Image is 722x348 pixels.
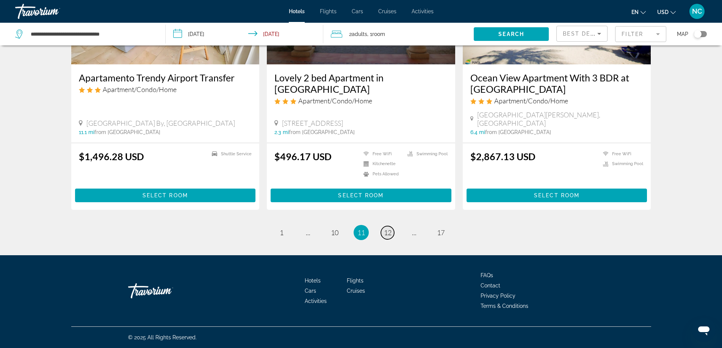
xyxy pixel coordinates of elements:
[79,151,144,162] ins: $1,496.28 USD
[534,192,579,198] span: Select Room
[128,279,204,302] a: Travorium
[282,119,343,127] span: [STREET_ADDRESS]
[467,189,647,202] button: Select Room
[631,6,646,17] button: Change language
[280,228,283,237] span: 1
[485,129,551,135] span: from [GEOGRAPHIC_DATA]
[357,228,365,237] span: 11
[692,318,716,342] iframe: Button to launch messaging window
[563,31,602,37] span: Best Deals
[563,29,601,38] mat-select: Sort by
[338,192,384,198] span: Select Room
[166,23,324,45] button: Check-in date: Oct 19, 2025 Check-out date: Oct 27, 2025
[470,97,644,105] div: 3 star Apartment
[687,3,707,19] button: User Menu
[320,8,337,14] a: Flights
[688,31,707,37] button: Toggle map
[470,129,485,135] span: 6.4 mi
[677,29,688,39] span: Map
[378,8,396,14] a: Cruises
[494,97,568,105] span: Apartment/Condo/Home
[412,8,434,14] a: Activities
[470,151,536,162] ins: $2,867.13 USD
[384,228,392,237] span: 12
[474,27,549,41] button: Search
[271,190,451,198] a: Select Room
[271,189,451,202] button: Select Room
[657,6,676,17] button: Change currency
[79,129,94,135] span: 11.1 mi
[347,278,363,284] a: Flights
[360,151,404,157] li: Free WiFi
[306,228,310,237] span: ...
[481,272,493,278] a: FAQs
[477,111,643,127] span: [GEOGRAPHIC_DATA][PERSON_NAME], [GEOGRAPHIC_DATA]
[631,9,639,15] span: en
[208,151,252,157] li: Shuttle Service
[481,282,500,289] a: Contact
[467,190,647,198] a: Select Room
[323,23,474,45] button: Travelers: 2 adults, 0 children
[298,97,372,105] span: Apartment/Condo/Home
[274,151,332,162] ins: $496.17 USD
[331,228,338,237] span: 10
[274,72,448,95] a: Lovely 2 bed Apartment in [GEOGRAPHIC_DATA]
[15,2,91,21] a: Travorium
[289,8,305,14] a: Hotels
[692,8,702,15] span: NC
[128,334,197,340] span: © 2025 All Rights Reserved.
[360,171,404,177] li: Pets Allowed
[360,161,404,167] li: Kitchenette
[305,278,321,284] a: Hotels
[367,29,385,39] span: , 1
[274,97,448,105] div: 3 star Apartment
[79,85,252,94] div: 3 star Apartment
[79,72,252,83] a: Apartamento Trendy Airport Transfer
[404,151,448,157] li: Swimming Pool
[372,31,385,37] span: Room
[498,31,524,37] span: Search
[352,8,363,14] a: Cars
[71,225,651,240] nav: Pagination
[657,9,669,15] span: USD
[75,189,256,202] button: Select Room
[289,129,355,135] span: from [GEOGRAPHIC_DATA]
[412,228,417,237] span: ...
[470,72,644,95] a: Ocean View Apartment With 3 BDR at [GEOGRAPHIC_DATA]
[305,288,316,294] a: Cars
[599,151,643,157] li: Free WiFi
[599,161,643,167] li: Swimming Pool
[305,298,327,304] a: Activities
[352,31,367,37] span: Adults
[437,228,445,237] span: 17
[481,303,528,309] a: Terms & Conditions
[481,293,515,299] a: Privacy Policy
[75,190,256,198] a: Select Room
[349,29,367,39] span: 2
[94,129,160,135] span: from [GEOGRAPHIC_DATA]
[615,26,666,42] button: Filter
[274,129,289,135] span: 2.3 mi
[347,288,365,294] a: Cruises
[86,119,235,127] span: [GEOGRAPHIC_DATA] By, [GEOGRAPHIC_DATA]
[143,192,188,198] span: Select Room
[103,85,177,94] span: Apartment/Condo/Home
